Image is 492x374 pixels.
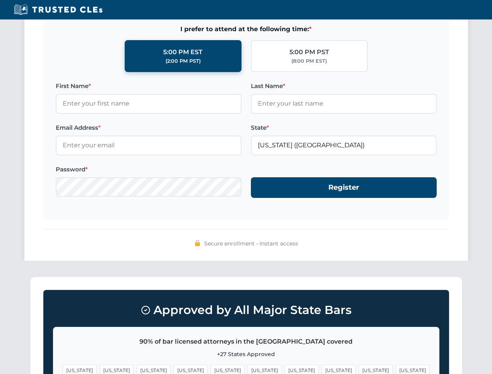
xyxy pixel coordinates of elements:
[166,57,201,65] div: (2:00 PM PST)
[56,123,242,132] label: Email Address
[56,136,242,155] input: Enter your email
[194,240,201,246] img: 🔒
[289,47,329,57] div: 5:00 PM PST
[63,337,430,347] p: 90% of bar licensed attorneys in the [GEOGRAPHIC_DATA] covered
[251,177,437,198] button: Register
[163,47,203,57] div: 5:00 PM EST
[251,123,437,132] label: State
[63,350,430,358] p: +27 States Approved
[56,165,242,174] label: Password
[53,300,439,321] h3: Approved by All Major State Bars
[56,24,437,34] span: I prefer to attend at the following time:
[204,239,298,248] span: Secure enrollment • Instant access
[251,94,437,113] input: Enter your last name
[56,81,242,91] label: First Name
[291,57,327,65] div: (8:00 PM EST)
[56,94,242,113] input: Enter your first name
[12,4,105,16] img: Trusted CLEs
[251,81,437,91] label: Last Name
[251,136,437,155] input: Florida (FL)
